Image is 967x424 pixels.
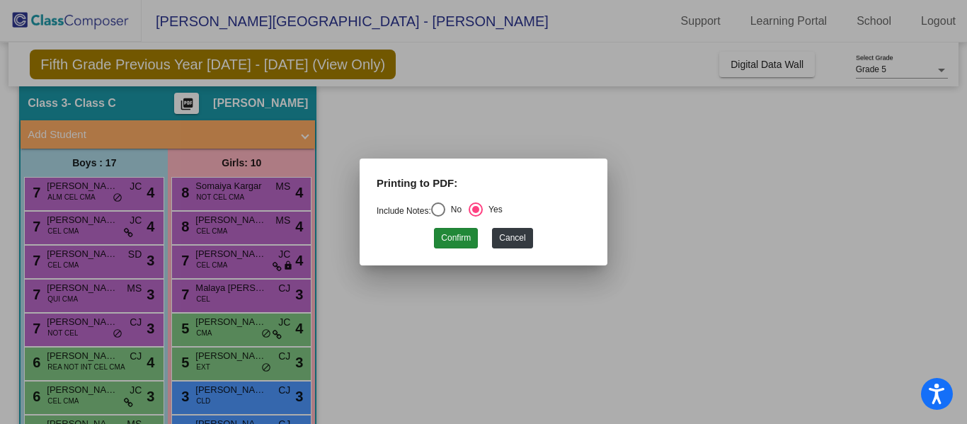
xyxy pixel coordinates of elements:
button: Confirm [434,228,478,248]
div: No [445,203,462,216]
label: Printing to PDF: [377,176,457,192]
mat-radio-group: Select an option [377,206,503,216]
div: Yes [483,203,503,216]
a: Include Notes: [377,206,431,216]
button: Cancel [492,228,532,248]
